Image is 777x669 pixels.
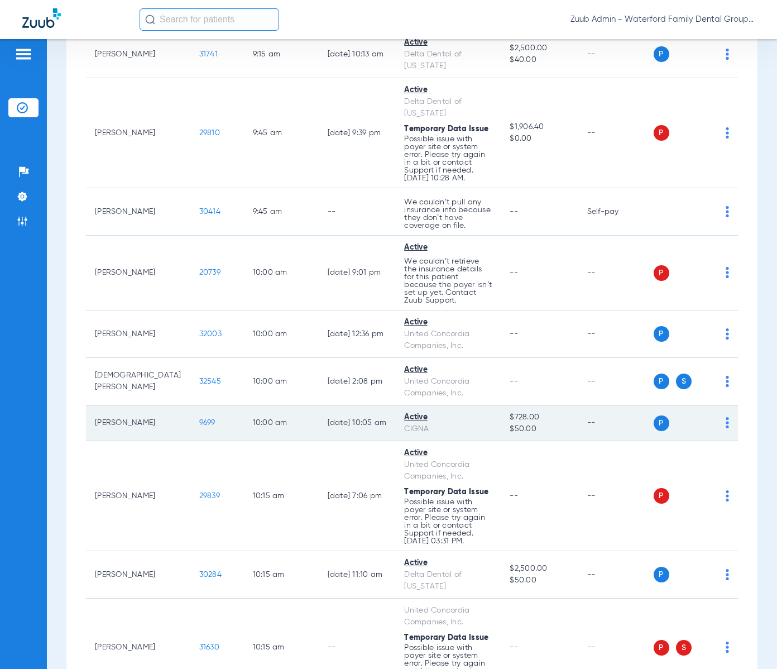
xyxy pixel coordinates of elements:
[244,441,319,551] td: 10:15 AM
[86,405,190,441] td: [PERSON_NAME]
[510,423,569,435] span: $50.00
[578,358,654,405] td: --
[244,405,319,441] td: 10:00 AM
[726,490,729,501] img: group-dot-blue.svg
[404,96,492,120] div: Delta Dental of [US_STATE]
[404,488,488,496] span: Temporary Data Issue
[510,563,569,575] span: $2,500.00
[404,447,492,459] div: Active
[654,326,669,342] span: P
[721,615,777,669] iframe: Chat Widget
[319,236,396,310] td: [DATE] 9:01 PM
[86,188,190,236] td: [PERSON_NAME]
[404,198,492,230] p: We couldn’t pull any insurance info because they don’t have coverage on file.
[404,498,492,545] p: Possible issue with payer site or system error. Please try again in a bit or contact Support if n...
[244,31,319,78] td: 9:15 AM
[578,31,654,78] td: --
[22,8,61,28] img: Zuub Logo
[319,441,396,551] td: [DATE] 7:06 PM
[244,551,319,599] td: 10:15 AM
[654,640,669,656] span: P
[510,208,518,216] span: --
[145,15,155,25] img: Search Icon
[199,269,220,276] span: 20739
[86,310,190,358] td: [PERSON_NAME]
[199,50,218,58] span: 31741
[654,567,669,582] span: P
[244,310,319,358] td: 10:00 AM
[15,47,32,61] img: hamburger-icon
[510,492,518,500] span: --
[86,31,190,78] td: [PERSON_NAME]
[578,310,654,358] td: --
[676,374,692,389] span: S
[654,415,669,431] span: P
[404,135,492,182] p: Possible issue with payer site or system error. Please try again in a bit or contact Support if n...
[86,78,190,188] td: [PERSON_NAME]
[199,377,221,385] span: 32545
[319,31,396,78] td: [DATE] 10:13 AM
[404,317,492,328] div: Active
[510,121,569,133] span: $1,906.40
[510,575,569,586] span: $50.00
[510,412,569,423] span: $728.00
[199,330,222,338] span: 32003
[654,265,669,281] span: P
[319,551,396,599] td: [DATE] 11:10 AM
[578,405,654,441] td: --
[654,46,669,62] span: P
[510,42,569,54] span: $2,500.00
[726,417,729,428] img: group-dot-blue.svg
[140,8,279,31] input: Search for patients
[726,127,729,138] img: group-dot-blue.svg
[404,125,488,133] span: Temporary Data Issue
[199,208,220,216] span: 30414
[654,125,669,141] span: P
[86,236,190,310] td: [PERSON_NAME]
[726,569,729,580] img: group-dot-blue.svg
[510,643,518,651] span: --
[404,423,492,435] div: CIGNA
[654,374,669,389] span: P
[404,412,492,423] div: Active
[404,49,492,72] div: Delta Dental of [US_STATE]
[726,376,729,387] img: group-dot-blue.svg
[199,571,222,579] span: 30284
[319,78,396,188] td: [DATE] 9:39 PM
[319,310,396,358] td: [DATE] 12:36 PM
[726,267,729,278] img: group-dot-blue.svg
[510,330,518,338] span: --
[404,569,492,592] div: Delta Dental of [US_STATE]
[319,358,396,405] td: [DATE] 2:08 PM
[244,188,319,236] td: 9:45 AM
[244,78,319,188] td: 9:45 AM
[86,551,190,599] td: [PERSON_NAME]
[199,129,220,137] span: 29810
[578,78,654,188] td: --
[404,84,492,96] div: Active
[404,242,492,254] div: Active
[404,634,488,642] span: Temporary Data Issue
[86,358,190,405] td: [DEMOGRAPHIC_DATA][PERSON_NAME]
[404,376,492,399] div: United Concordia Companies, Inc.
[726,49,729,60] img: group-dot-blue.svg
[404,557,492,569] div: Active
[676,640,692,656] span: S
[319,405,396,441] td: [DATE] 10:05 AM
[510,377,518,385] span: --
[510,133,569,145] span: $0.00
[404,257,492,304] p: We couldn’t retrieve the insurance details for this patient because the payer isn’t set up yet. C...
[404,605,492,628] div: United Concordia Companies, Inc.
[578,441,654,551] td: --
[510,54,569,66] span: $40.00
[654,488,669,504] span: P
[578,188,654,236] td: Self-pay
[199,419,215,427] span: 9699
[510,269,518,276] span: --
[404,37,492,49] div: Active
[199,492,220,500] span: 29839
[404,328,492,352] div: United Concordia Companies, Inc.
[578,551,654,599] td: --
[199,643,219,651] span: 31630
